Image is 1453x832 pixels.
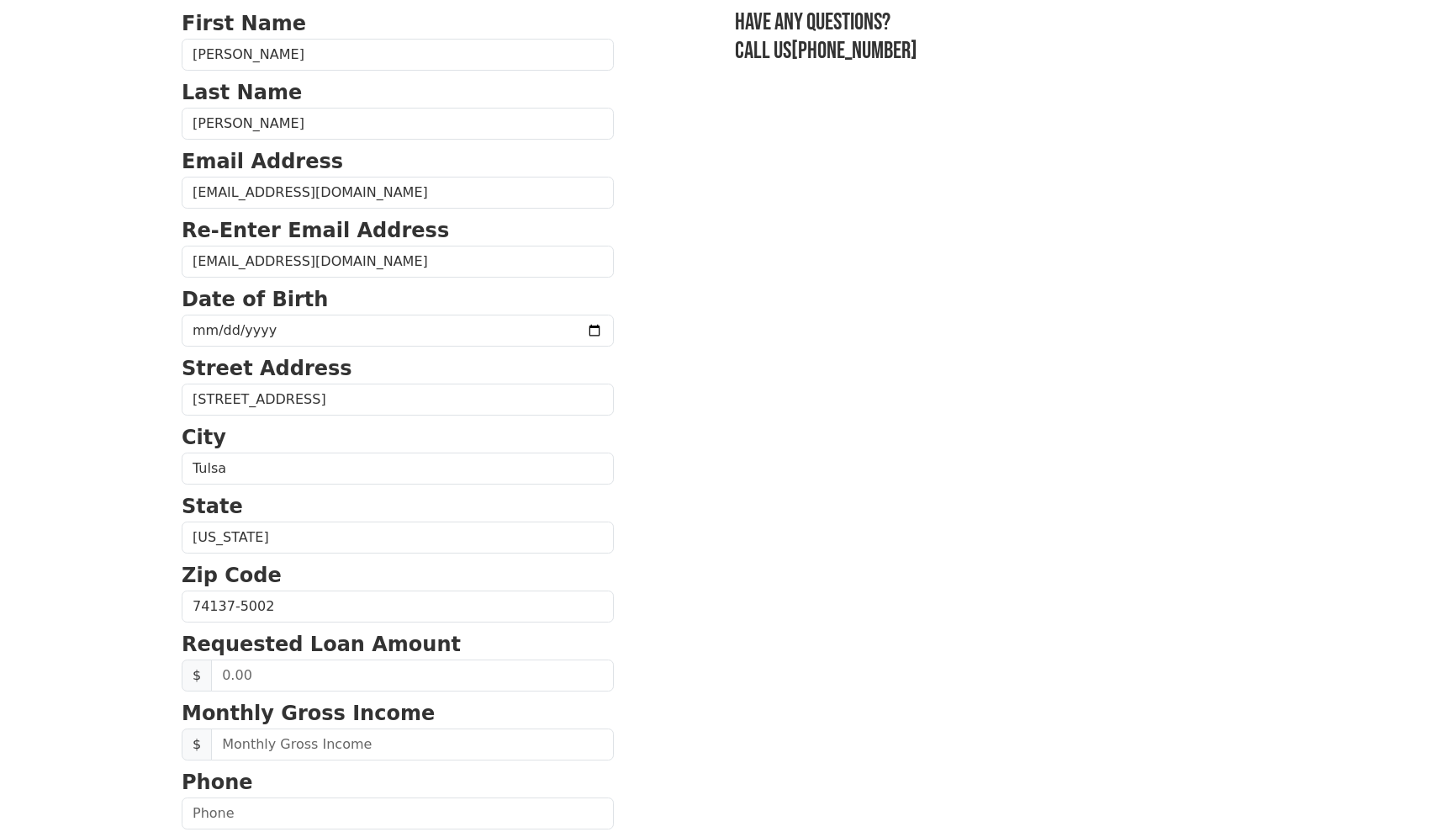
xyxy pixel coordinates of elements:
[182,591,614,623] input: Zip Code
[182,150,343,173] strong: Email Address
[182,219,449,242] strong: Re-Enter Email Address
[182,177,614,209] input: Email Address
[211,660,614,692] input: 0.00
[182,12,306,35] strong: First Name
[182,108,614,140] input: Last Name
[182,798,614,829] input: Phone
[735,37,1271,66] h3: Call us
[182,39,614,71] input: First Name
[182,288,328,311] strong: Date of Birth
[182,453,614,485] input: City
[182,660,212,692] span: $
[182,357,352,380] strong: Street Address
[211,729,614,760] input: Monthly Gross Income
[182,564,282,587] strong: Zip Code
[182,771,253,794] strong: Phone
[182,495,243,518] strong: State
[182,698,614,729] p: Monthly Gross Income
[182,426,226,449] strong: City
[791,37,917,65] a: [PHONE_NUMBER]
[735,8,1271,37] h3: Have any questions?
[182,246,614,278] input: Re-Enter Email Address
[182,384,614,416] input: Street Address
[182,633,461,656] strong: Requested Loan Amount
[182,81,302,104] strong: Last Name
[182,729,212,760] span: $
